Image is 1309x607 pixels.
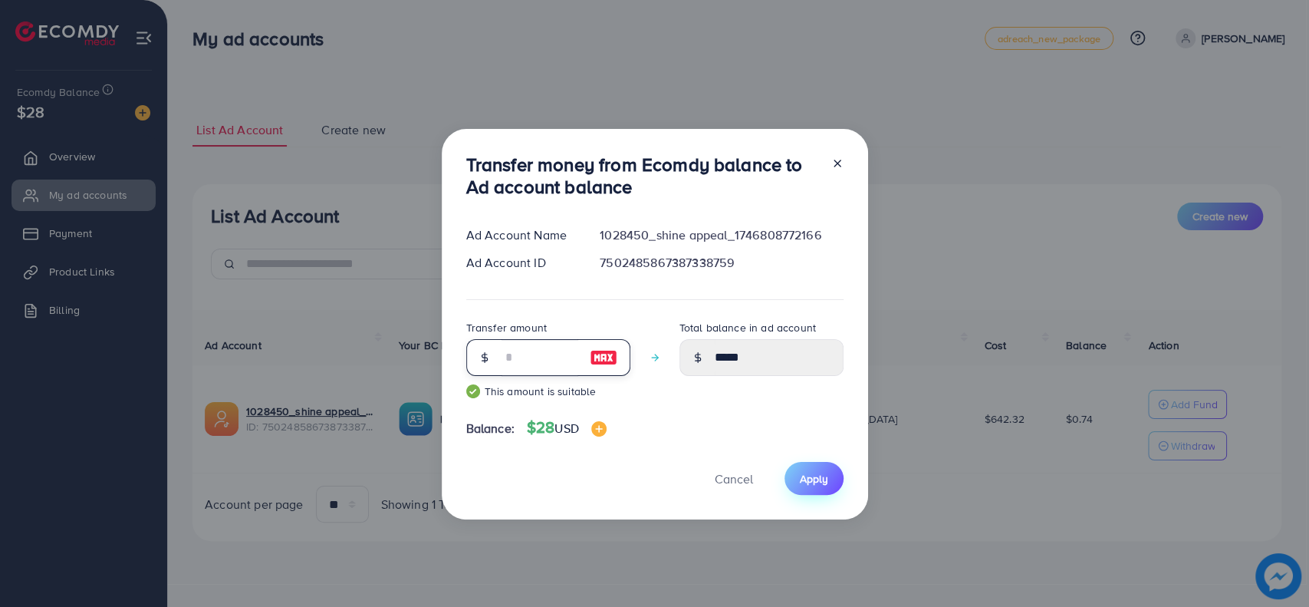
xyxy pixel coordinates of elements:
[591,421,607,437] img: image
[800,471,828,487] span: Apply
[784,462,844,495] button: Apply
[466,320,547,335] label: Transfer amount
[696,462,772,495] button: Cancel
[587,226,855,244] div: 1028450_shine appeal_1746808772166
[587,254,855,272] div: 7502485867387338759
[466,420,515,437] span: Balance:
[679,320,816,335] label: Total balance in ad account
[454,254,588,272] div: Ad Account ID
[590,348,617,367] img: image
[466,384,630,399] small: This amount is suitable
[454,226,588,244] div: Ad Account Name
[466,384,480,398] img: guide
[715,470,753,487] span: Cancel
[466,153,819,198] h3: Transfer money from Ecomdy balance to Ad account balance
[554,420,578,437] span: USD
[527,418,607,437] h4: $28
